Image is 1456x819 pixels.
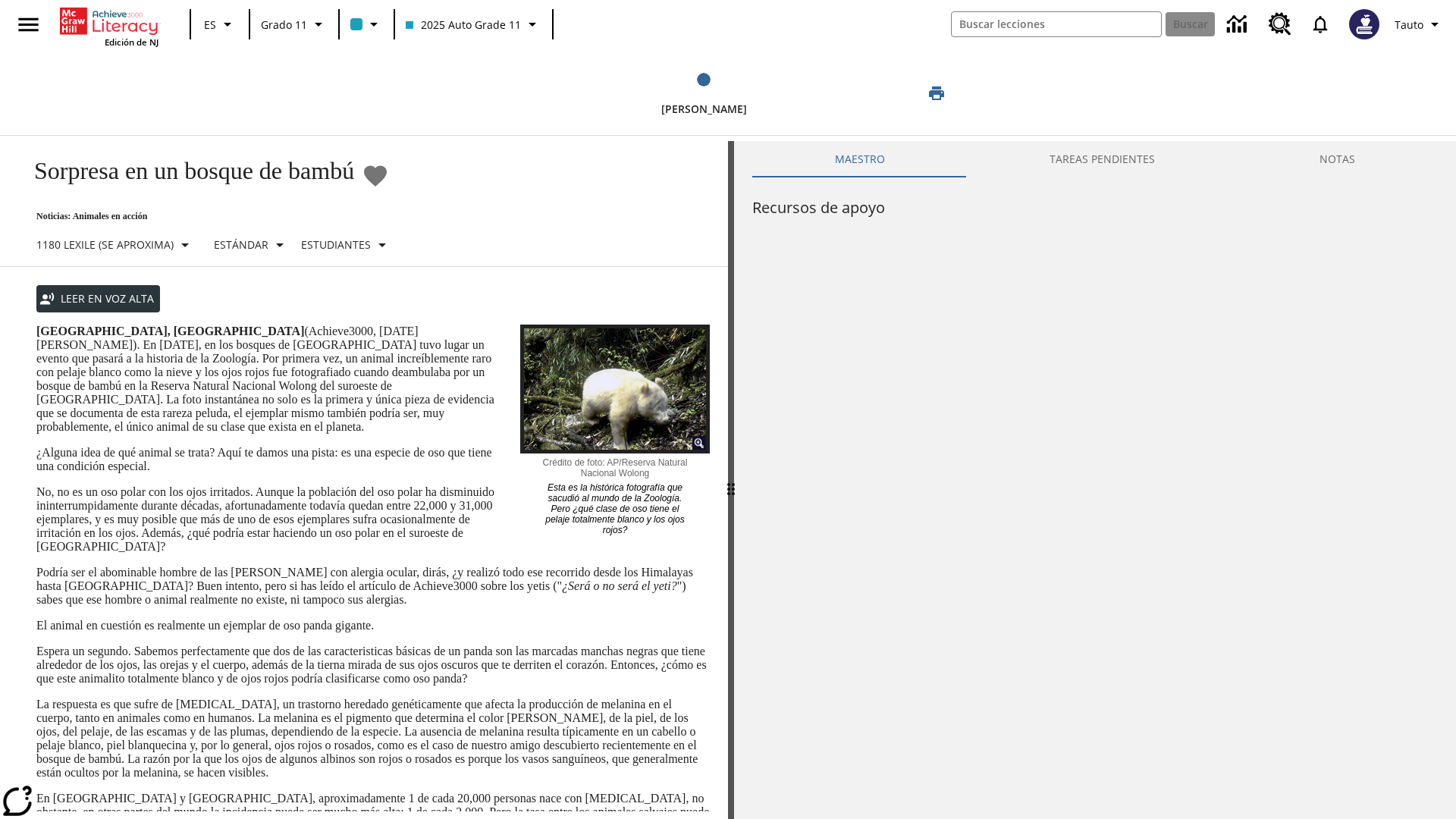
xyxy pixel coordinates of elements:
h1: Sorpresa en un bosque de bambú [18,157,354,185]
div: activity [734,141,1456,819]
a: Centro de información [1218,4,1260,45]
button: TAREAS PENDIENTES [967,141,1237,177]
a: Centro de recursos, Se abrirá en una pestaña nueva. [1260,4,1301,45]
p: La respuesta es que sufre de [MEDICAL_DATA], un trastorno heredado genéticamente que afecta la pr... [36,698,710,780]
p: Estudiantes [301,237,371,253]
div: Portada [60,5,158,48]
button: Lee step 1 of 1 [507,52,900,135]
button: Tipo de apoyo, Estándar [208,231,295,259]
input: Buscar campo [952,12,1161,36]
em: ¿Será o no será el yeti? [562,579,677,592]
button: NOTAS [1238,141,1438,177]
button: Imprimir [912,80,961,107]
img: Ampliar [692,436,706,450]
p: 1180 Lexile (Se aproxima) [36,237,174,253]
span: 2025 Auto Grade 11 [406,17,521,33]
button: Clase: 2025 Auto Grade 11, Selecciona una clase [400,11,548,38]
button: Escoja un nuevo avatar [1340,5,1389,44]
p: Podría ser el abominable hombre de las [PERSON_NAME] con alergia ocular, dirás, ¿y realizó todo e... [36,566,710,607]
button: Grado: Grado 11, Elige un grado [255,11,334,38]
button: Lenguaje: ES, Selecciona un idioma [196,11,244,38]
p: El animal en cuestión es realmente un ejemplar de oso panda gigante. [36,619,710,632]
p: Crédito de foto: AP/Reserva Natural Nacional Wolong [539,453,691,479]
p: Noticias: Animales en acción [18,211,397,222]
button: El color de la clase es azul claro. Cambiar el color de la clase. [344,11,389,38]
span: Grado 11 [261,17,307,33]
button: Leer en voz alta [36,285,160,313]
span: Tauto [1395,17,1423,33]
button: Seleccione Lexile, 1180 Lexile (Se aproxima) [30,231,200,259]
div: Instructional Panel Tabs [752,141,1438,177]
a: Notificaciones [1301,5,1340,44]
button: Perfil/Configuración [1389,11,1450,38]
p: (Achieve3000, [DATE][PERSON_NAME]). En [DATE], en los bosques de [GEOGRAPHIC_DATA] tuvo lugar un ... [36,325,710,434]
button: Abrir el menú lateral [6,2,51,47]
span: ES [204,17,216,33]
button: Añadir a mis Favoritas - Sorpresa en un bosque de bambú [362,162,389,189]
span: Edición de NJ [105,36,158,48]
p: Estándar [214,237,268,253]
button: Maestro [752,141,967,177]
p: ¿Alguna idea de qué animal se trata? Aquí te damos una pista: es una especie de oso que tiene una... [36,446,710,473]
strong: [GEOGRAPHIC_DATA], [GEOGRAPHIC_DATA] [36,325,304,337]
h6: Recursos de apoyo [752,196,1438,220]
span: [PERSON_NAME] [661,102,747,116]
button: Seleccionar estudiante [295,231,397,259]
p: Esta es la histórica fotografía que sacudió al mundo de la Zoología. Pero ¿qué clase de oso tiene... [539,479,691,535]
div: Pulsa la tecla de intro o la barra espaciadora y luego presiona las flechas de derecha e izquierd... [728,141,734,819]
p: Espera un segundo. Sabemos perfectamente que dos de las caracteristicas básicas de un panda son l... [36,645,710,686]
img: Avatar [1349,9,1379,39]
p: No, no es un oso polar con los ojos irritados. Aunque la población del oso polar ha disminuido in... [36,485,710,554]
img: los pandas albinos en China a veces son confundidos con osos polares [520,325,710,453]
